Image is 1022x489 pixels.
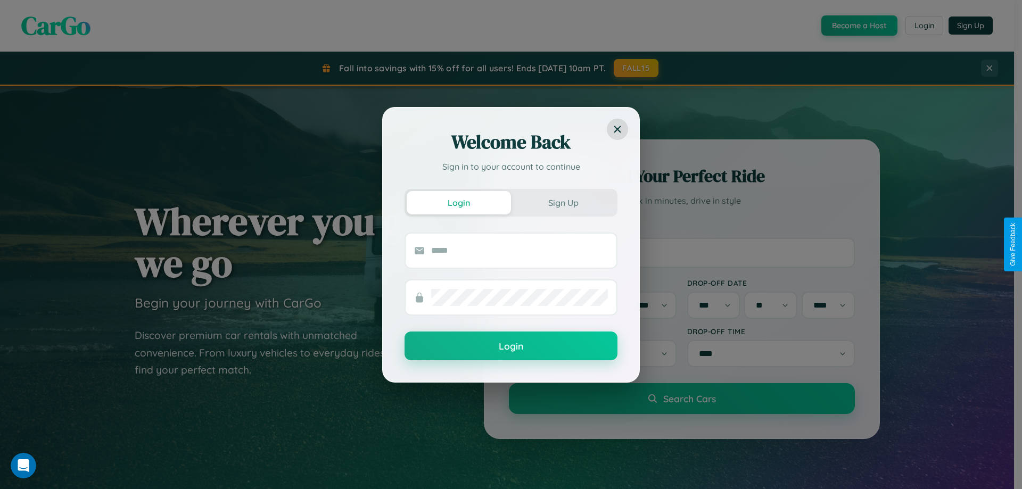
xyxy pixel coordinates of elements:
[407,191,511,214] button: Login
[11,453,36,478] iframe: Intercom live chat
[511,191,615,214] button: Sign Up
[405,160,617,173] p: Sign in to your account to continue
[1009,223,1017,266] div: Give Feedback
[405,129,617,155] h2: Welcome Back
[405,331,617,360] button: Login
